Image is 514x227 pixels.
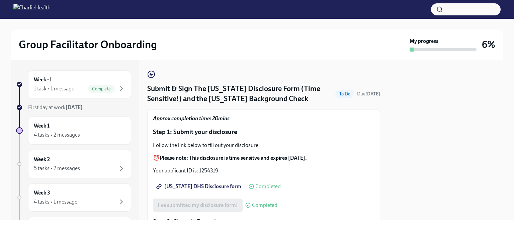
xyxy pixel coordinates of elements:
h4: Submit & Sign The [US_STATE] Disclosure Form (Time Sensitive!) and the [US_STATE] Background Check [147,84,333,104]
a: First day at work[DATE] [16,104,131,111]
a: Week 25 tasks • 2 messages [16,150,131,178]
h6: Week 3 [34,189,50,197]
strong: My progress [410,37,438,45]
strong: Please note: This disclosure is time sensitve and expires [DATE]. [160,155,307,161]
p: Your applicant ID is: 1254319 [153,167,374,174]
span: Completed [255,184,281,189]
span: Complete [88,86,115,91]
h6: Week 2 [34,156,50,163]
strong: [DATE] [365,91,380,97]
span: Completed [252,203,277,208]
span: First day at work [28,104,83,110]
h6: Week 1 [34,122,50,130]
a: Week 34 tasks • 1 message [16,183,131,212]
strong: [DATE] [66,104,83,110]
p: Step 2: Sign via Docusign [153,217,374,226]
a: Week -11 task • 1 messageComplete [16,70,131,98]
div: 4 tasks • 2 messages [34,131,80,139]
h6: Week -1 [34,76,51,83]
h2: Group Facilitator Onboarding [19,38,157,51]
span: To Do [335,91,354,96]
div: 5 tasks • 2 messages [34,165,80,172]
h3: 6% [482,39,495,51]
strong: Approx completion time: 20mins [153,115,230,122]
span: [US_STATE] DHS Disclosure form [158,183,241,190]
div: 1 task • 1 message [34,85,74,92]
a: [US_STATE] DHS Disclosure form [153,180,246,193]
span: Due [357,91,380,97]
div: 4 tasks • 1 message [34,198,77,206]
p: Step 1: Submit your disclosure [153,128,374,136]
p: Follow the link below to fill out your disclosure. [153,142,374,149]
img: CharlieHealth [13,4,51,15]
p: ⏰ [153,154,374,162]
a: Week 14 tasks • 2 messages [16,117,131,145]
